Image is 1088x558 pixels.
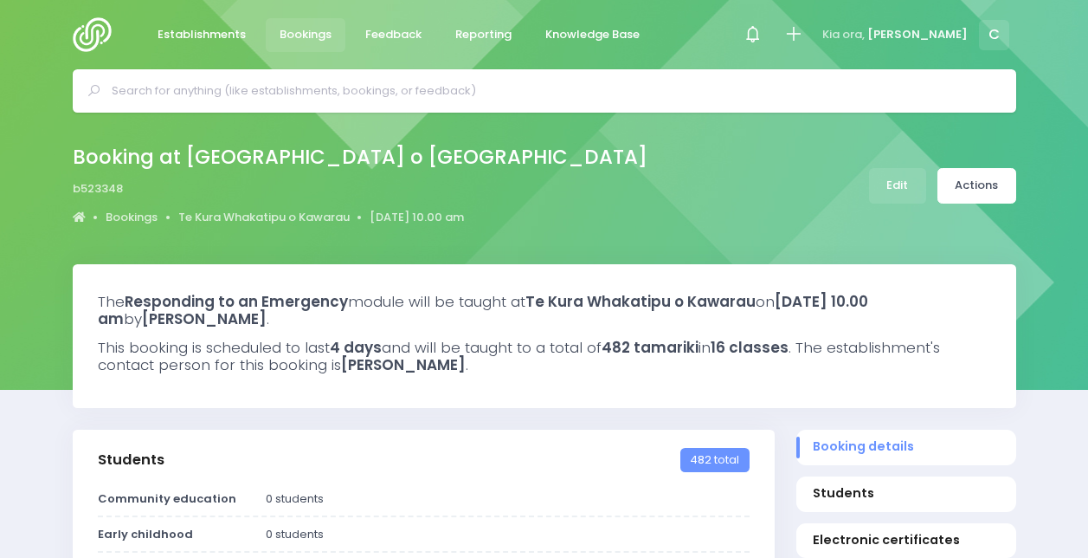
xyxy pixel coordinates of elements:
[370,209,464,226] a: [DATE] 10.00 am
[796,477,1016,512] a: Students
[73,17,122,52] img: Logo
[255,490,760,508] div: 0 students
[73,180,123,198] span: b523348
[98,490,236,507] strong: Community education
[365,26,422,43] span: Feedback
[796,430,1016,465] a: Booking details
[822,26,865,43] span: Kia ora,
[98,291,868,329] strong: [DATE] 10.00 am
[531,18,654,52] a: Knowledge Base
[142,308,267,329] strong: [PERSON_NAME]
[98,339,991,374] h3: This booking is scheduled to last and will be taught to a total of in . The establishment's conta...
[255,526,760,543] div: 0 students
[178,209,350,226] a: Te Kura Whakatipu o Kawarau
[525,291,756,312] strong: Te Kura Whakatipu o Kawarau
[937,168,1016,204] a: Actions
[341,354,466,375] strong: [PERSON_NAME]
[813,484,999,503] span: Students
[330,337,382,358] strong: 4 days
[813,531,999,549] span: Electronic certificates
[979,20,1009,50] span: C
[351,18,436,52] a: Feedback
[441,18,526,52] a: Reporting
[280,26,332,43] span: Bookings
[144,18,261,52] a: Establishments
[545,26,640,43] span: Knowledge Base
[73,146,647,169] h2: Booking at [GEOGRAPHIC_DATA] o [GEOGRAPHIC_DATA]
[98,526,193,542] strong: Early childhood
[455,26,512,43] span: Reporting
[106,209,158,226] a: Bookings
[711,337,789,358] strong: 16 classes
[266,18,346,52] a: Bookings
[98,451,164,469] h3: Students
[869,168,926,204] a: Edit
[867,26,968,43] span: [PERSON_NAME]
[125,291,348,312] strong: Responding to an Emergency
[112,78,992,104] input: Search for anything (like establishments, bookings, or feedback)
[98,293,991,328] h3: The module will be taught at on by .
[602,337,699,358] strong: 482 tamariki
[158,26,246,43] span: Establishments
[680,448,749,472] span: 482 total
[813,438,999,456] span: Booking details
